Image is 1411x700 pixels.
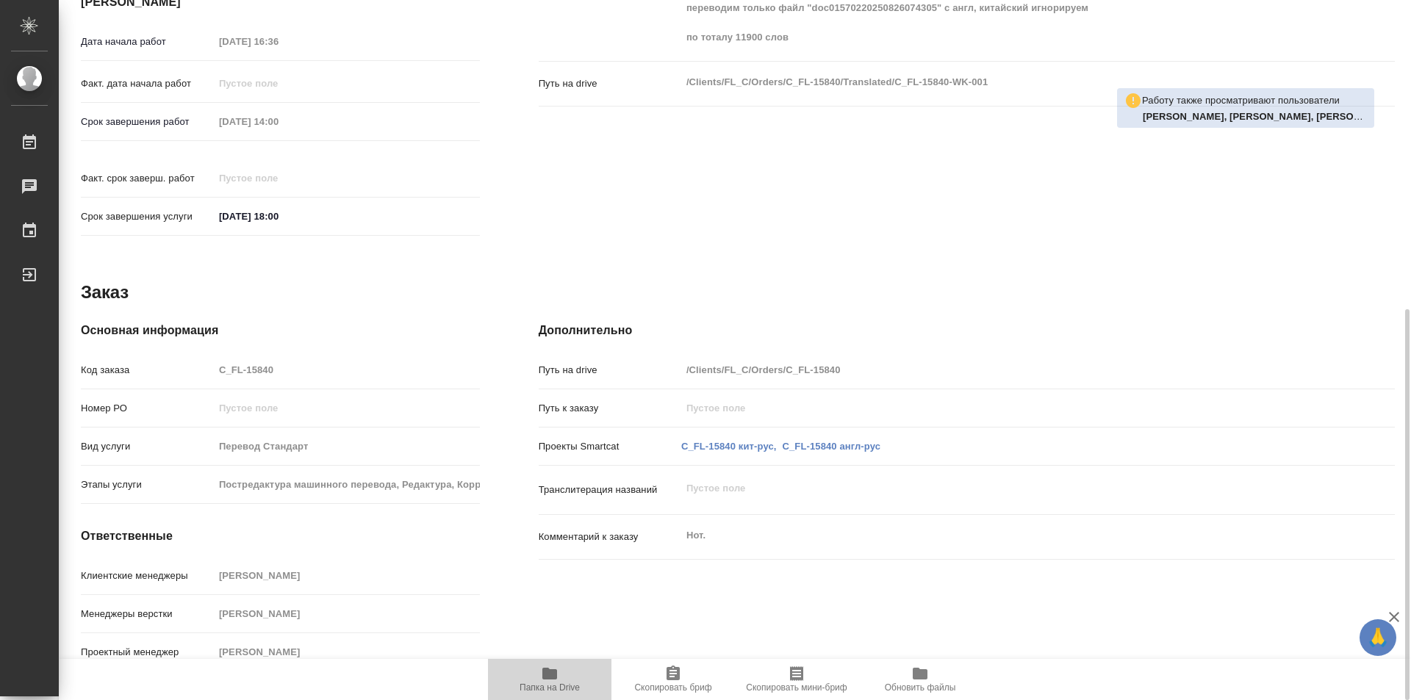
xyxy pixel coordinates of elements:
[81,171,214,186] p: Факт. срок заверш. работ
[81,363,214,378] p: Код заказа
[681,359,1324,380] input: Пустое поле
[81,322,480,339] h4: Основная информация
[214,603,480,624] input: Пустое поле
[539,483,681,497] p: Транслитерация названий
[681,523,1324,548] textarea: Нот.
[1365,622,1390,653] span: 🙏
[858,659,982,700] button: Обновить файлы
[681,441,777,452] a: C_FL-15840 кит-рус,
[1360,619,1396,656] button: 🙏
[214,359,480,380] input: Пустое поле
[214,167,342,189] input: Пустое поле
[1143,111,1398,122] b: [PERSON_NAME], [PERSON_NAME], [PERSON_NAME]
[81,477,214,492] p: Этапы услуги
[81,209,214,224] p: Срок завершения услуги
[681,397,1324,419] input: Пустое поле
[1142,93,1340,108] p: Работу также просматривают пользователи
[611,659,735,700] button: Скопировать бриф
[81,569,214,583] p: Клиентские менеджеры
[81,281,129,304] h2: Заказ
[539,530,681,544] p: Комментарий к заказу
[214,436,480,457] input: Пустое поле
[681,70,1324,95] textarea: /Clients/FL_C/Orders/C_FL-15840/Translated/C_FL-15840-WK-001
[539,439,681,454] p: Проекты Smartcat
[539,76,681,91] p: Путь на drive
[214,73,342,94] input: Пустое поле
[81,76,214,91] p: Факт. дата начала работ
[539,363,681,378] p: Путь на drive
[214,397,480,419] input: Пустое поле
[214,111,342,132] input: Пустое поле
[520,682,580,693] span: Папка на Drive
[539,322,1395,339] h4: Дополнительно
[214,565,480,586] input: Пустое поле
[539,401,681,416] p: Путь к заказу
[81,439,214,454] p: Вид услуги
[488,659,611,700] button: Папка на Drive
[81,645,214,660] p: Проектный менеджер
[81,35,214,49] p: Дата начала работ
[746,682,847,693] span: Скопировать мини-бриф
[81,401,214,416] p: Номер РО
[214,474,480,495] input: Пустое поле
[1143,109,1367,124] p: Сидоренко Ольга, Агаркова Юлия, Солдатенкова Татьяна
[81,527,480,545] h4: Ответственные
[783,441,881,452] a: C_FL-15840 англ-рус
[885,682,956,693] span: Обновить файлы
[735,659,858,700] button: Скопировать мини-бриф
[214,641,480,663] input: Пустое поле
[634,682,711,693] span: Скопировать бриф
[214,206,342,227] input: ✎ Введи что-нибудь
[81,607,214,621] p: Менеджеры верстки
[81,115,214,129] p: Срок завершения работ
[214,31,342,52] input: Пустое поле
